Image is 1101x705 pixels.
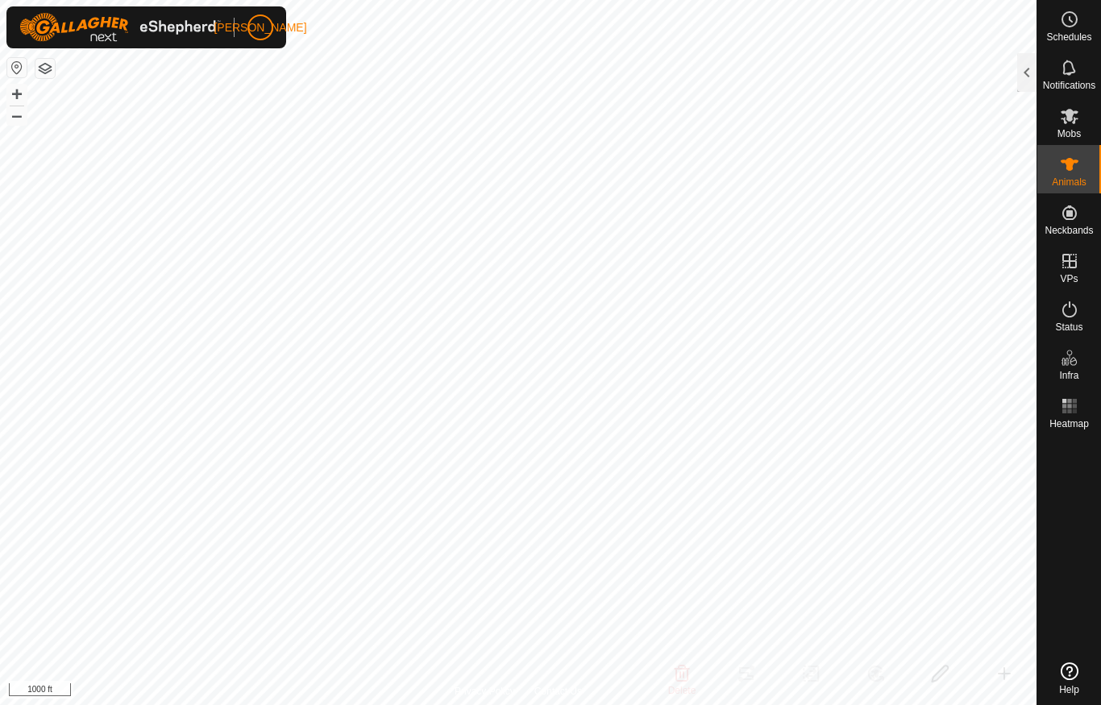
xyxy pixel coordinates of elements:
button: Map Layers [35,59,55,78]
img: Gallagher Logo [19,13,221,42]
span: Status [1055,322,1082,332]
span: Help [1059,685,1079,695]
a: Help [1037,656,1101,701]
button: Reset Map [7,58,27,77]
span: Neckbands [1045,226,1093,235]
span: [PERSON_NAME] [214,19,306,36]
span: Mobs [1057,129,1081,139]
button: + [7,85,27,104]
span: Infra [1059,371,1078,380]
button: – [7,106,27,125]
span: VPs [1060,274,1078,284]
a: Privacy Policy [455,684,515,699]
span: Heatmap [1049,419,1089,429]
span: Schedules [1046,32,1091,42]
span: Animals [1052,177,1086,187]
span: Notifications [1043,81,1095,90]
a: Contact Us [534,684,582,699]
